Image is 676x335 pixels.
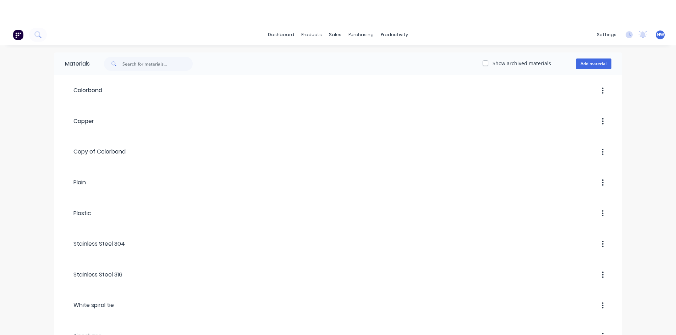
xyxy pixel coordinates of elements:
label: Show archived materials [493,60,551,67]
div: Plain [65,178,86,187]
div: Stainless Steel 316 [65,270,122,279]
input: Search for materials... [122,57,193,71]
div: productivity [377,29,412,40]
iframe: Intercom live chat [652,311,669,328]
div: White spiral tie [65,301,114,309]
div: Plastic [65,209,91,218]
div: Colorbond [65,86,102,95]
button: Add material [576,58,611,69]
div: sales [325,29,345,40]
div: Materials [54,52,90,75]
div: purchasing [345,29,377,40]
div: Copper [65,117,94,125]
span: NW [657,32,664,38]
div: Stainless Steel 304 [65,240,125,248]
a: dashboard [264,29,298,40]
div: products [298,29,325,40]
div: Copy of Colorbond [65,147,126,156]
img: Factory [13,29,23,40]
div: settings [593,29,620,40]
